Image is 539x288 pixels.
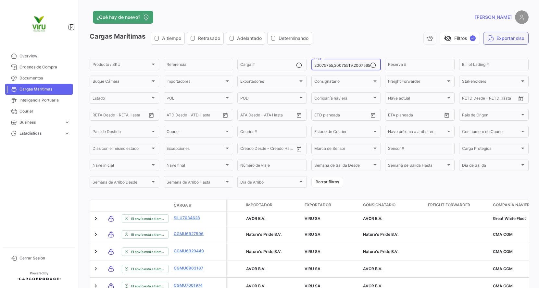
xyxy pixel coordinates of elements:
[388,164,446,169] span: Semana de Salida Hasta
[167,181,224,186] span: Semana de Arribo Hasta
[97,14,140,20] span: ¿Qué hay de nuevo?
[246,249,282,254] span: Nature's Pride B.V.
[162,35,181,42] span: A tiempo
[187,32,223,44] button: Retrasado
[93,215,99,222] a: Expand/Collapse Row
[246,232,282,237] span: Nature's Pride B.V.
[131,266,166,271] span: El envío está a tiempo.
[167,147,224,152] span: Excepciones
[19,86,70,92] span: Cargas Marítimas
[388,114,400,118] input: Desde
[294,110,304,120] button: Open calendar
[314,130,372,135] span: Estado de Courier
[226,32,265,44] button: Adelantado
[388,130,446,135] span: Nave próxima a arribar en
[442,110,452,120] button: Open calendar
[167,97,224,102] span: POL
[167,80,224,85] span: Importadores
[305,232,320,237] span: VIRU SA
[93,97,150,102] span: Estado
[237,35,262,42] span: Adelantado
[331,114,356,118] input: Hasta
[493,266,513,271] span: CMA CGM
[93,130,150,135] span: País de Destino
[167,130,224,135] span: Courier
[93,11,153,24] button: ¿Qué hay de nuevo?
[5,73,73,84] a: Documentos
[5,84,73,95] a: Cargas Marítimas
[462,80,520,85] span: Stakeholders
[493,216,526,221] span: Great White Fleet
[220,110,230,120] button: Open calendar
[478,97,504,102] input: Hasta
[314,80,372,85] span: Consignatario
[363,216,382,221] span: AVOR B.V.
[462,147,520,152] span: Carga Protegida
[240,147,264,152] input: Creado Desde
[515,10,529,24] img: placeholder-user.png
[240,97,298,102] span: POD
[246,202,272,208] span: Importador
[388,97,446,102] span: Nave actual
[119,203,171,208] datatable-header-cell: Estado de Envio
[131,232,166,237] span: El envío está a tiempo.
[428,202,470,208] span: Freight Forwarder
[93,266,99,272] a: Expand/Collapse Row
[171,200,210,211] datatable-header-cell: Carga #
[93,114,104,118] input: Desde
[246,216,265,221] span: AVOR B.V.
[483,32,529,45] button: Exportar.xlsx
[462,164,520,169] span: Día de Salida
[363,249,398,254] span: Nature's Pride B.V.
[368,110,378,120] button: Open calendar
[440,32,480,45] button: visibility_offFiltros✓
[268,32,312,44] button: Determinando
[240,181,298,186] span: Día de Arribo
[265,114,290,118] input: ATA Hasta
[314,164,372,169] span: Semana de Salida Desde
[93,248,99,255] a: Expand/Collapse Row
[198,35,220,42] span: Retrasado
[444,34,452,42] span: visibility_off
[174,215,207,221] a: SILU7034628
[311,177,343,187] button: Borrar filtros
[5,95,73,106] a: Inteligencia Portuaria
[475,14,512,20] span: [PERSON_NAME]
[305,202,331,208] span: Exportador
[23,8,55,40] img: viru.png
[314,114,326,118] input: Desde
[516,94,526,103] button: Open calendar
[151,32,184,44] button: A tiempo
[64,119,70,125] span: expand_more
[305,216,320,221] span: VIRU SA
[302,199,360,211] datatable-header-cell: Exportador
[109,114,134,118] input: Hasta
[146,110,156,120] button: Open calendar
[64,130,70,136] span: expand_more
[462,97,474,102] input: Desde
[363,202,395,208] span: Consignatario
[93,80,150,85] span: Buque Cámara
[93,63,150,68] span: Producto / SKU
[19,75,70,81] span: Documentos
[174,265,207,271] a: CGMU6963187
[19,64,70,70] span: Órdenes de Compra
[363,232,398,237] span: Nature's Pride B.V.
[93,181,150,186] span: Semana de Arribo Desde
[244,199,302,211] datatable-header-cell: Importador
[103,203,119,208] datatable-header-cell: Modo de Transporte
[167,164,224,169] span: Nave final
[425,199,490,211] datatable-header-cell: Freight Forwarder
[305,266,320,271] span: VIRU SA
[388,80,446,85] span: Freight Forwarder
[19,119,62,125] span: Business
[174,248,207,254] a: CGMU6929449
[360,199,425,211] datatable-header-cell: Consignatario
[167,114,187,118] input: ATD Desde
[493,202,533,208] span: Compañía naviera
[269,147,294,152] input: Creado Hasta
[174,231,207,237] a: CGMU6927596
[174,202,192,208] span: Carga #
[131,249,166,254] span: El envío está a tiempo.
[5,62,73,73] a: Órdenes de Compra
